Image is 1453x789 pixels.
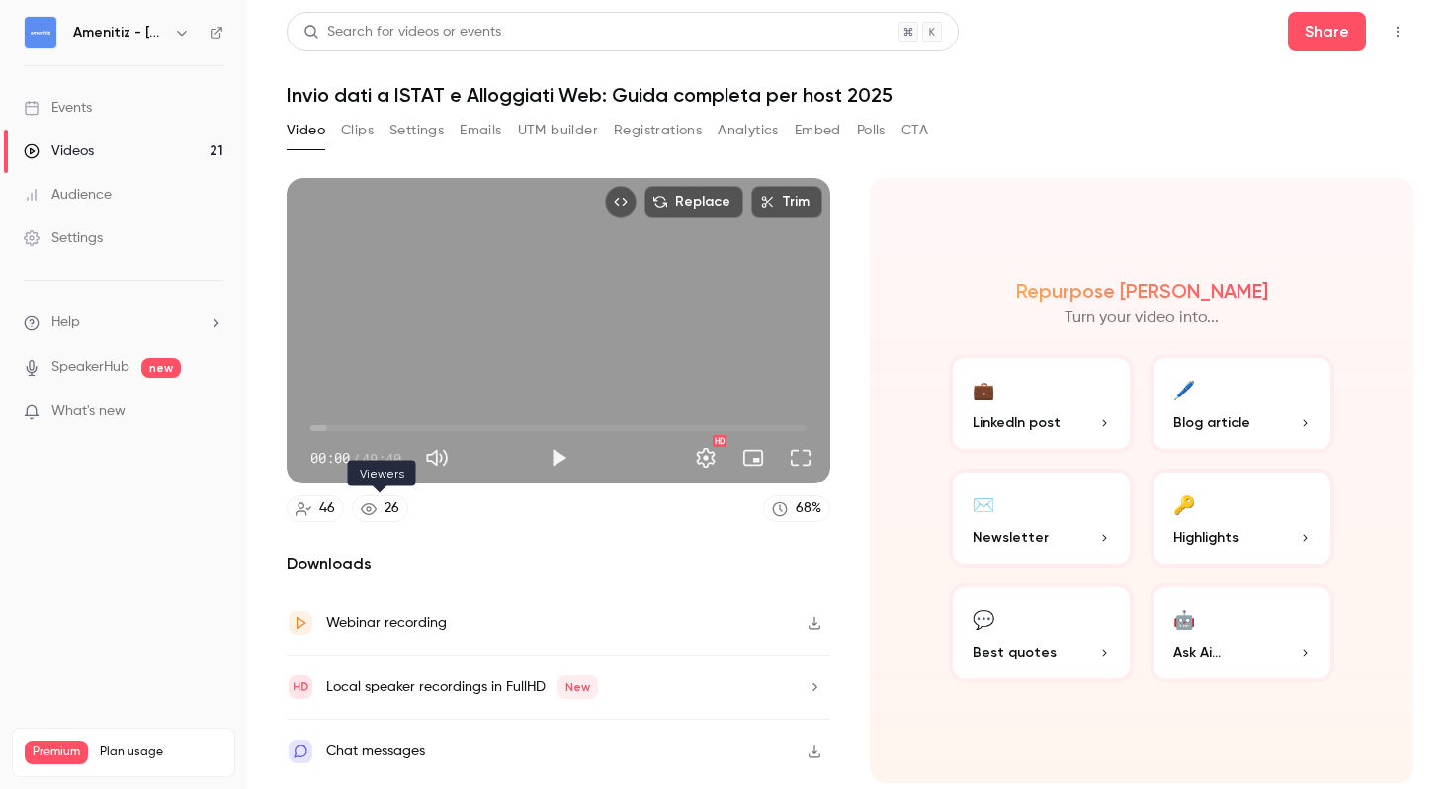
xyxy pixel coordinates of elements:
span: Help [51,312,80,333]
span: Highlights [1173,527,1239,548]
button: Settings [389,115,444,146]
span: Premium [25,741,88,764]
span: Best quotes [973,642,1057,662]
a: 26 [352,495,408,522]
li: help-dropdown-opener [24,312,223,333]
span: LinkedIn post [973,412,1061,433]
div: 💬 [973,603,994,634]
div: ✉️ [973,488,994,519]
span: Blog article [1173,412,1250,433]
button: 🤖Ask Ai... [1150,583,1334,682]
span: new [141,358,181,378]
div: 🔑 [1173,488,1195,519]
div: 🖊️ [1173,374,1195,404]
button: ✉️Newsletter [949,469,1134,568]
div: Local speaker recordings in FullHD [326,675,598,699]
button: Share [1288,12,1366,51]
span: What's new [51,401,126,422]
button: Embed video [605,186,637,218]
button: Clips [341,115,374,146]
a: SpeakerHub [51,357,129,378]
div: 68 % [796,498,821,519]
button: Replace [644,186,743,218]
button: Settings [686,438,726,478]
span: Newsletter [973,527,1049,548]
button: Embed [795,115,841,146]
h6: Amenitiz - [GEOGRAPHIC_DATA] 🇮🇹 [73,23,166,43]
button: Polls [857,115,886,146]
button: 💬Best quotes [949,583,1134,682]
span: / [352,448,360,469]
span: Ask Ai... [1173,642,1221,662]
button: CTA [901,115,928,146]
span: Plan usage [100,745,222,760]
button: Analytics [718,115,779,146]
button: Registrations [614,115,702,146]
button: Video [287,115,325,146]
h2: Downloads [287,552,830,575]
h1: Invio dati a ISTAT e Alloggiati Web: Guida completa per host 2025 [287,83,1413,107]
button: Full screen [781,438,820,478]
div: Search for videos or events [303,22,501,43]
img: Amenitiz - Italia 🇮🇹 [25,17,56,48]
div: Audience [24,185,112,205]
div: Events [24,98,92,118]
button: 💼LinkedIn post [949,354,1134,453]
button: Trim [751,186,822,218]
span: New [557,675,598,699]
iframe: Noticeable Trigger [200,403,223,421]
div: 26 [385,498,399,519]
button: Turn on miniplayer [733,438,773,478]
button: Top Bar Actions [1382,16,1413,47]
div: HD [713,435,726,447]
div: 🤖 [1173,603,1195,634]
button: 🔑Highlights [1150,469,1334,568]
button: UTM builder [518,115,598,146]
div: 46 [319,498,335,519]
div: Webinar recording [326,611,447,635]
button: 🖊️Blog article [1150,354,1334,453]
span: 49:40 [362,448,401,469]
button: Play [539,438,578,478]
a: 46 [287,495,344,522]
div: 00:00 [310,448,401,469]
span: 00:00 [310,448,350,469]
h2: Repurpose [PERSON_NAME] [1016,279,1268,303]
div: 💼 [973,374,994,404]
button: Emails [460,115,501,146]
button: Mute [417,438,457,478]
div: Settings [24,228,103,248]
div: Chat messages [326,740,425,763]
a: 68% [763,495,830,522]
p: Turn your video into... [1065,307,1219,330]
div: Videos [24,141,94,161]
